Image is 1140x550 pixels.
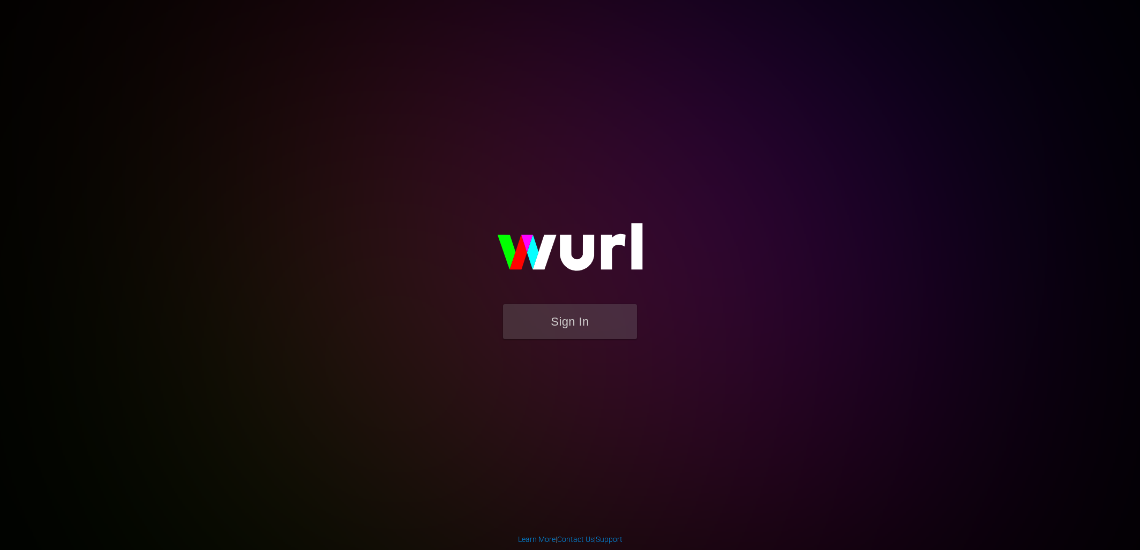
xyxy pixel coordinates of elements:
div: | | [518,534,622,545]
a: Support [596,535,622,544]
img: wurl-logo-on-black-223613ac3d8ba8fe6dc639794a292ebdb59501304c7dfd60c99c58986ef67473.svg [463,200,677,304]
a: Contact Us [557,535,594,544]
button: Sign In [503,304,637,339]
a: Learn More [518,535,556,544]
